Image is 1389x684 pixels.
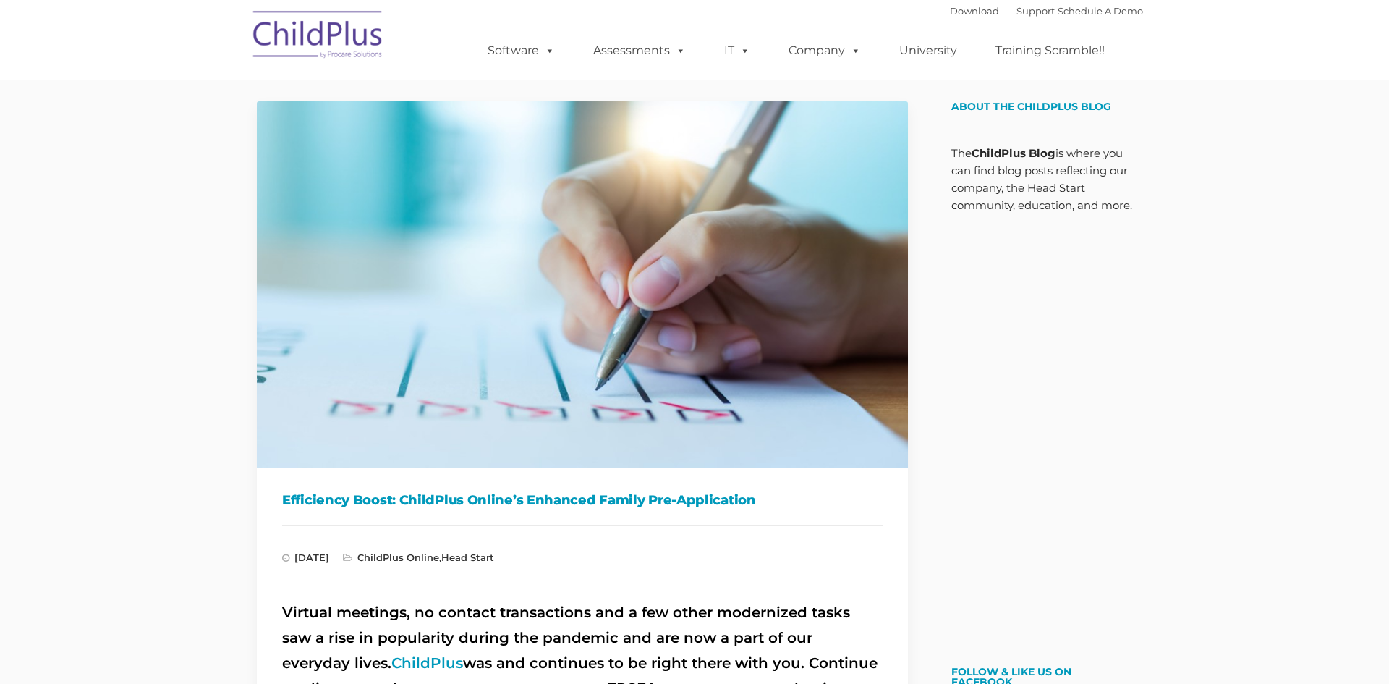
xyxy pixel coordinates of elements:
a: Assessments [579,36,700,65]
a: Head Start [441,552,494,563]
a: University [885,36,972,65]
a: IT [710,36,765,65]
span: , [343,552,494,563]
img: ChildPlus by Procare Solutions [246,1,391,73]
a: Download [950,5,999,17]
a: ChildPlus Online [357,552,439,563]
span: [DATE] [282,552,329,563]
a: ChildPlus [391,654,463,672]
a: Training Scramble!! [981,36,1119,65]
a: Company [774,36,875,65]
span: About the ChildPlus Blog [951,100,1111,113]
p: The is where you can find blog posts reflecting our company, the Head Start community, education,... [951,145,1132,214]
img: Efficiency Boost: ChildPlus Online's Enhanced Family Pre-Application Process - Streamlining Appli... [257,101,908,468]
a: Schedule A Demo [1058,5,1143,17]
h1: Efficiency Boost: ChildPlus Online’s Enhanced Family Pre-Application [282,489,883,511]
a: Support [1016,5,1055,17]
a: Software [473,36,569,65]
font: | [950,5,1143,17]
strong: ChildPlus Blog [972,146,1055,160]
